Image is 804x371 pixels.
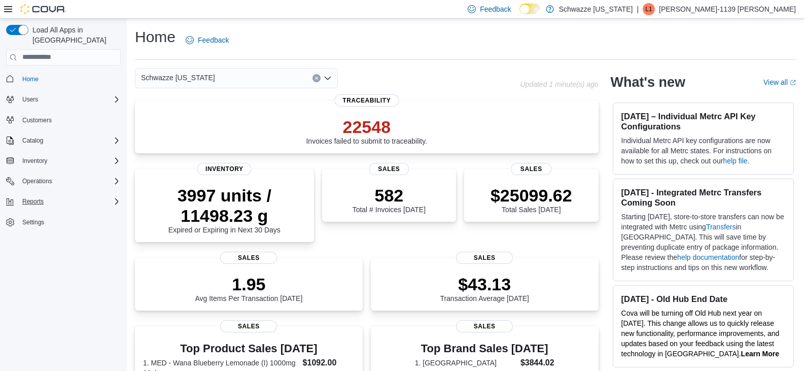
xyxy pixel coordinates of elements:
[22,218,44,226] span: Settings
[643,3,655,15] div: Loretta-1139 Chavez
[520,80,598,88] p: Updated 1 minute(s) ago
[18,216,121,228] span: Settings
[741,350,779,358] a: Learn More
[2,113,125,127] button: Customers
[18,73,121,85] span: Home
[6,68,121,256] nav: Complex example
[440,274,529,302] div: Transaction Average [DATE]
[306,117,427,137] p: 22548
[2,133,125,148] button: Catalog
[195,274,302,302] div: Avg Items Per Transaction [DATE]
[182,30,233,50] a: Feedback
[415,358,516,368] dt: 1. [GEOGRAPHIC_DATA]
[763,78,796,86] a: View allExternal link
[677,253,739,261] a: help documentation
[324,74,332,82] button: Open list of options
[519,14,520,15] span: Dark Mode
[18,155,51,167] button: Inventory
[143,185,306,226] p: 3997 units / 11498.23 g
[334,94,399,107] span: Traceability
[143,185,306,234] div: Expired or Expiring in Next 30 Days
[659,3,796,15] p: [PERSON_NAME]-1139 [PERSON_NAME]
[22,177,52,185] span: Operations
[18,155,121,167] span: Inventory
[353,185,426,206] p: 582
[198,35,229,45] span: Feedback
[20,4,66,14] img: Cova
[645,3,652,15] span: L1
[611,74,685,90] h2: What's new
[621,187,785,208] h3: [DATE] - Integrated Metrc Transfers Coming Soon
[440,274,529,294] p: $43.13
[18,175,56,187] button: Operations
[2,174,125,188] button: Operations
[18,134,47,147] button: Catalog
[456,320,513,332] span: Sales
[18,134,121,147] span: Catalog
[621,111,785,131] h3: [DATE] – Individual Metrc API Key Configurations
[18,114,56,126] a: Customers
[491,185,572,206] p: $25099.62
[511,163,551,175] span: Sales
[220,252,277,264] span: Sales
[306,117,427,145] div: Invoices failed to submit to traceability.
[135,27,176,47] h1: Home
[621,136,785,166] p: Individual Metrc API key configurations are now available for all Metrc states. For instructions ...
[637,3,639,15] p: |
[18,93,121,106] span: Users
[520,357,554,369] dd: $3844.02
[22,137,43,145] span: Catalog
[22,197,44,206] span: Reports
[197,163,252,175] span: Inventory
[22,95,38,104] span: Users
[18,114,121,126] span: Customers
[519,4,541,14] input: Dark Mode
[18,216,48,228] a: Settings
[2,194,125,209] button: Reports
[621,294,785,304] h3: [DATE] - Old Hub End Date
[2,92,125,107] button: Users
[706,223,736,231] a: Transfers
[559,3,633,15] p: Schwazze [US_STATE]
[2,215,125,229] button: Settings
[2,154,125,168] button: Inventory
[141,72,215,84] span: Schwazze [US_STATE]
[18,175,121,187] span: Operations
[220,320,277,332] span: Sales
[18,195,48,208] button: Reports
[143,343,355,355] h3: Top Product Sales [DATE]
[353,185,426,214] div: Total # Invoices [DATE]
[18,195,121,208] span: Reports
[2,72,125,86] button: Home
[28,25,121,45] span: Load All Apps in [GEOGRAPHIC_DATA]
[790,80,796,86] svg: External link
[621,309,780,358] span: Cova will be turning off Old Hub next year on [DATE]. This change allows us to quickly release ne...
[723,157,747,165] a: help file
[312,74,321,82] button: Clear input
[195,274,302,294] p: 1.95
[18,93,42,106] button: Users
[621,212,785,273] p: Starting [DATE], store-to-store transfers can now be integrated with Metrc using in [GEOGRAPHIC_D...
[480,4,511,14] span: Feedback
[491,185,572,214] div: Total Sales [DATE]
[303,357,355,369] dd: $1092.00
[415,343,554,355] h3: Top Brand Sales [DATE]
[22,157,47,165] span: Inventory
[456,252,513,264] span: Sales
[18,73,43,85] a: Home
[369,163,409,175] span: Sales
[22,75,39,83] span: Home
[22,116,52,124] span: Customers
